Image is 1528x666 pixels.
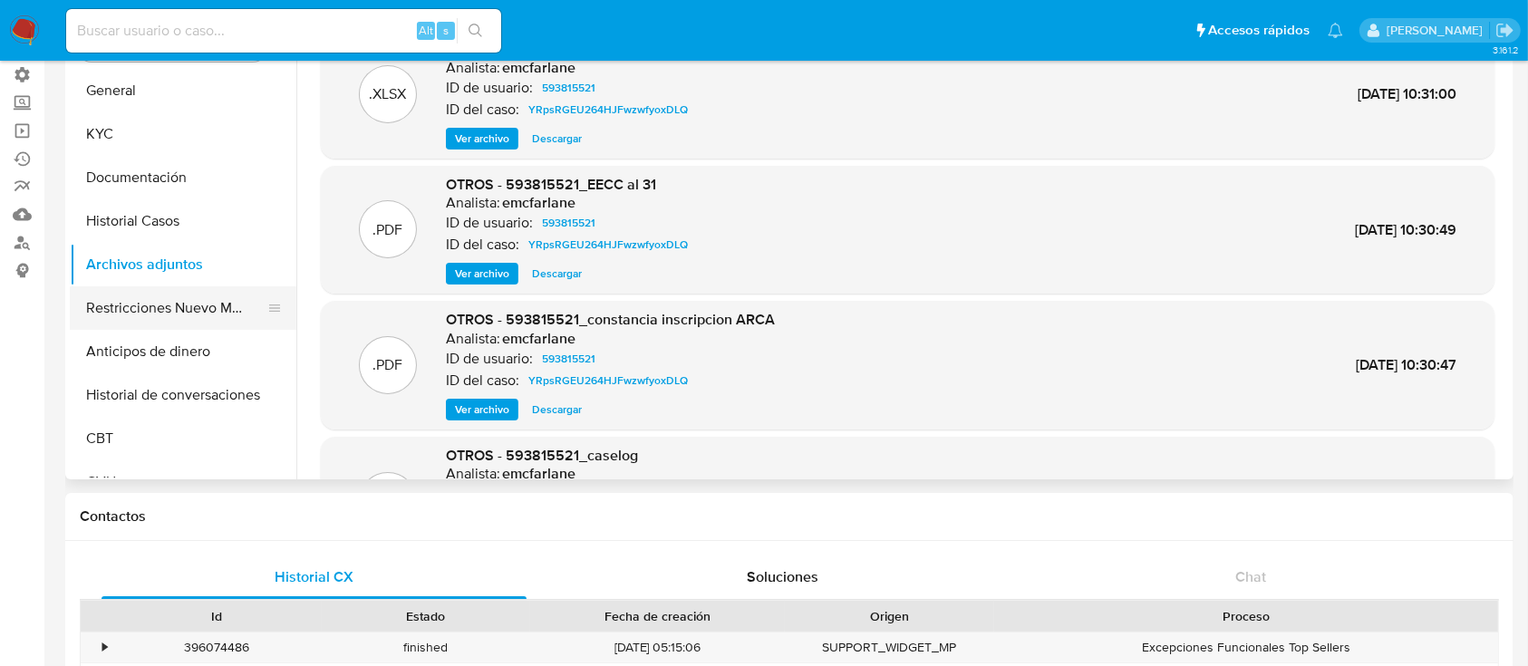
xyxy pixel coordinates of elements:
a: YRpsRGEU264HJFwzwfyoxDLQ [521,234,695,256]
button: CVU [70,460,296,504]
a: 593815521 [535,77,603,99]
span: OTROS - 593815521_constancia inscripcion ARCA [446,309,775,330]
p: ID del caso: [446,101,519,119]
span: Ver archivo [455,130,509,148]
button: Archivos adjuntos [70,243,296,286]
button: Descargar [523,128,591,150]
span: s [443,22,449,39]
div: 396074486 [112,632,322,662]
button: Ver archivo [446,399,518,420]
h6: emcfarlane [502,59,575,77]
span: 593815521 [542,348,595,370]
p: .PDF [373,355,403,375]
span: 593815521 [542,212,595,234]
div: SUPPORT_WIDGET_MP [785,632,994,662]
div: Origen [798,607,982,625]
span: [DATE] 10:30:49 [1355,219,1456,240]
a: 593815521 [535,212,603,234]
span: Historial CX [275,566,353,587]
p: ID de usuario: [446,214,533,232]
p: Analista: [446,194,500,212]
div: Excepciones Funcionales Top Sellers [994,632,1498,662]
div: Estado [334,607,518,625]
button: Descargar [523,263,591,285]
div: Proceso [1007,607,1485,625]
div: Id [125,607,309,625]
span: Descargar [532,401,582,419]
p: Analista: [446,330,500,348]
h1: Contactos [80,507,1499,526]
span: Descargar [532,130,582,148]
p: ID de usuario: [446,79,533,97]
p: .XLSX [370,84,407,104]
p: Analista: [446,465,500,483]
span: YRpsRGEU264HJFwzwfyoxDLQ [528,370,688,391]
button: Documentación [70,156,296,199]
h6: emcfarlane [502,330,575,348]
div: • [102,639,107,656]
span: 593815521 [542,77,595,99]
button: General [70,69,296,112]
span: Accesos rápidos [1208,21,1310,40]
div: finished [322,632,531,662]
span: YRpsRGEU264HJFwzwfyoxDLQ [528,234,688,256]
a: Salir [1495,21,1514,40]
button: Restricciones Nuevo Mundo [70,286,282,330]
span: Descargar [532,265,582,283]
a: YRpsRGEU264HJFwzwfyoxDLQ [521,370,695,391]
span: OTROS - 593815521_EECC al 31 [446,174,656,195]
span: YRpsRGEU264HJFwzwfyoxDLQ [528,99,688,121]
p: ID de usuario: [446,350,533,368]
span: Alt [419,22,433,39]
a: 593815521 [535,348,603,370]
p: Analista: [446,59,500,77]
p: .PDF [373,220,403,240]
button: Ver archivo [446,263,518,285]
a: YRpsRGEU264HJFwzwfyoxDLQ [521,99,695,121]
p: ID del caso: [446,236,519,254]
button: search-icon [457,18,494,43]
a: Notificaciones [1328,23,1343,38]
span: 3.161.2 [1493,43,1519,57]
button: Historial de conversaciones [70,373,296,417]
div: [DATE] 05:15:06 [530,632,785,662]
h6: emcfarlane [502,465,575,483]
input: Buscar usuario o caso... [66,19,501,43]
p: ezequiel.castrillon@mercadolibre.com [1387,22,1489,39]
button: Historial Casos [70,199,296,243]
span: OTROS - 593815521_caselog [446,445,638,466]
h6: emcfarlane [502,194,575,212]
span: Ver archivo [455,401,509,419]
span: Soluciones [747,566,818,587]
span: [DATE] 10:30:47 [1356,354,1456,375]
div: Fecha de creación [543,607,772,625]
span: [DATE] 10:31:00 [1358,83,1456,104]
button: Anticipos de dinero [70,330,296,373]
p: ID del caso: [446,372,519,390]
button: Descargar [523,399,591,420]
button: CBT [70,417,296,460]
button: KYC [70,112,296,156]
span: Chat [1235,566,1266,587]
button: Ver archivo [446,128,518,150]
span: Ver archivo [455,265,509,283]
